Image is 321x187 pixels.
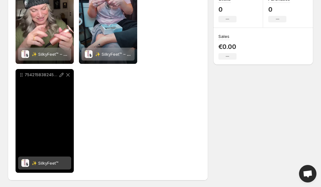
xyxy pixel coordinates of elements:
[218,6,237,13] p: 0
[25,72,58,77] p: 7542158382451543310
[218,33,229,40] h3: Sales
[32,52,175,57] span: ✨ SilkyFeet™ – Elektrisk Fotfil för [PERSON_NAME] och [PERSON_NAME]
[21,50,29,58] img: ✨ SilkyFeet™ – Elektrisk Fotfil för lena och fina fötter
[299,165,316,182] a: Open chat
[268,6,290,13] p: 0
[85,50,93,58] img: ✨ SilkyFeet™ – Elektrisk Fotfil för lena och fina fötter
[95,52,238,57] span: ✨ SilkyFeet™ – Elektrisk Fotfil för [PERSON_NAME] och [PERSON_NAME]
[21,159,29,167] img: ✨ SilkyFeet™
[218,43,237,51] p: €0.00
[32,160,59,166] span: ✨ SilkyFeet™
[16,69,74,173] div: 7542158382451543310✨ SilkyFeet™✨ SilkyFeet™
